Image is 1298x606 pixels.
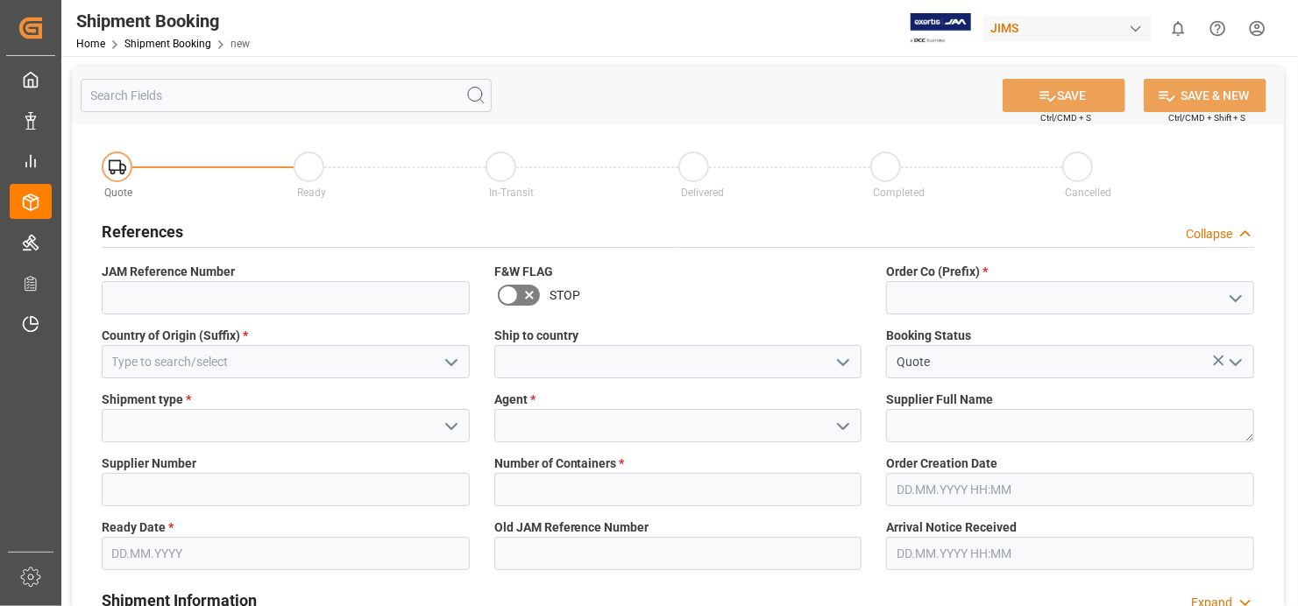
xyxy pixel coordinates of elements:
button: SAVE [1003,79,1125,112]
span: Ctrl/CMD + Shift + S [1168,111,1245,124]
span: Order Co (Prefix) [886,263,988,281]
span: Ctrl/CMD + S [1040,111,1091,124]
input: DD.MM.YYYY [102,537,470,570]
span: Completed [873,187,925,199]
span: Country of Origin (Suffix) [102,327,248,345]
button: SAVE & NEW [1144,79,1266,112]
span: Delivered [681,187,724,199]
button: open menu [829,349,855,376]
span: Agent [494,391,536,409]
span: Supplier Number [102,454,196,473]
span: F&W FLAG [494,263,553,281]
span: Ready [297,187,326,199]
span: JAM Reference Number [102,263,235,281]
button: open menu [1221,349,1247,376]
h2: References [102,220,183,243]
button: open menu [436,349,463,376]
input: Type to search/select [102,345,470,378]
button: open menu [436,412,463,440]
span: Supplier Full Name [886,391,993,409]
a: Home [76,38,105,50]
div: Collapse [1186,225,1232,243]
button: Help Center [1198,9,1238,48]
span: Arrival Notice Received [886,518,1017,537]
span: Ready Date [102,518,174,537]
button: open menu [829,412,855,440]
span: Old JAM Reference Number [494,518,649,537]
input: Search Fields [81,79,492,112]
button: JIMS [983,11,1159,45]
span: Order Creation Date [886,454,997,473]
span: Cancelled [1065,187,1111,199]
span: Shipment type [102,391,191,409]
span: Booking Status [886,327,971,345]
button: show 0 new notifications [1159,9,1198,48]
span: Quote [105,187,133,199]
div: Shipment Booking [76,8,250,34]
input: DD.MM.YYYY HH:MM [886,537,1254,570]
div: JIMS [983,16,1152,41]
button: open menu [1221,285,1247,312]
img: Exertis%20JAM%20-%20Email%20Logo.jpg_1722504956.jpg [911,13,971,44]
span: Number of Containers [494,454,625,473]
input: DD.MM.YYYY HH:MM [886,473,1254,506]
span: In-Transit [489,187,534,199]
span: STOP [550,286,580,305]
span: Ship to country [494,327,578,345]
a: Shipment Booking [124,38,211,50]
